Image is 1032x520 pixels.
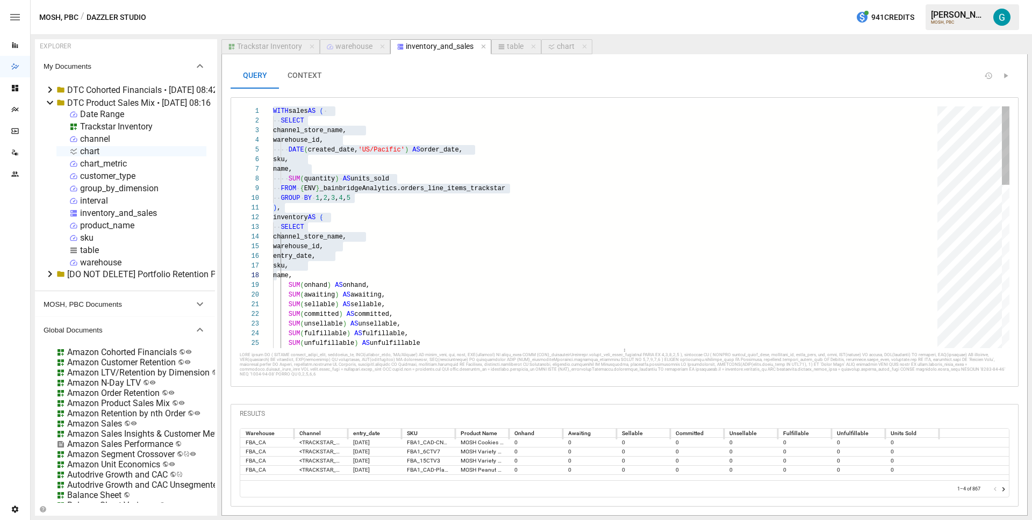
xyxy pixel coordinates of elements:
button: QUERY [231,63,279,89]
span: ( [300,281,304,289]
div: 2025-07-24 [348,438,402,447]
div: 0 [724,456,778,465]
span: GROUP [281,194,300,202]
span: created_date, [308,146,359,154]
svg: Published [183,451,190,457]
span: unfulfillable [304,340,355,347]
div: 4 [240,135,259,145]
span: Global Documents [44,326,193,334]
div: 0 [832,438,885,447]
div: Autodrive Growth and CAC Unsegmented [67,480,222,490]
div: 3 [240,126,259,135]
div: 0 [617,465,670,474]
div: 0 [509,438,563,447]
span: BY [304,194,312,202]
div: MOSH Peanut Butter Chocolate Plant Based Keto Protein Bars, High Protein, Gluten Free, Brain Heal... [455,465,509,474]
div: Amazon Sales Performance [67,439,173,449]
span: committed [304,310,339,318]
div: / [81,11,84,24]
div: 10 [240,193,259,203]
button: Trackstar Inventory [221,39,320,54]
div: FBA1_CAD-CNCV1 [402,438,455,447]
span: ) [339,310,342,318]
span: name, [273,272,292,279]
div: 0 [670,438,724,447]
p: 1–4 of 867 [957,486,980,493]
div: inventory_and_sales [406,42,474,52]
img: Gavin Acres [993,9,1010,26]
span: sales [289,107,308,115]
div: table [507,42,524,52]
span: AS [354,330,362,337]
span: 941 Credits [871,11,914,24]
div: SKU [407,430,418,437]
div: 21 [240,300,259,309]
div: Channel [299,430,321,437]
div: Amazon Segment Crossover [67,449,175,459]
span: sku, [273,156,289,163]
span: sellable [304,301,335,308]
div: 0 [563,438,617,447]
span: SUM [289,320,300,328]
div: 0 [724,465,778,474]
div: Committed [676,430,704,437]
div: Awaiting [568,430,591,437]
div: 0 [509,447,563,456]
div: 2025-08-18 [348,456,402,465]
svg: Public [194,410,200,416]
div: 11 [240,203,259,213]
div: 0 [724,447,778,456]
div: 0 [563,456,617,465]
div: Onhand [514,430,534,437]
div: MOSH Variety Pack Keto Protein Bars, High Fiber, Low Carb, Gluten Free, High Protein, Brain Healt... [455,447,509,456]
div: 0 [778,456,832,465]
div: channel [80,134,110,144]
button: warehouse [320,39,390,54]
span: inventory [273,214,308,221]
svg: Public [131,420,137,427]
span: ( [300,175,304,183]
div: entry_date [353,430,380,437]
div: Autodrive Growth and CAC [67,470,168,480]
div: Amazon Sales [67,418,122,429]
div: <TRACKSTAR_APP_ID> [294,438,348,447]
button: Go to next page [999,485,1008,494]
svg: Public [185,349,192,355]
button: MOSH, PBC [39,11,78,24]
div: EXPLORER [40,42,71,50]
span: unsellable [304,320,343,328]
span: ) [347,330,350,337]
div: Warehouse [246,430,275,437]
div: Amazon Product Sales Mix [67,398,170,408]
span: awaiting [304,291,335,299]
div: inventory_and_sales [80,208,157,218]
span: channel_store_name, [273,127,347,134]
div: 12 [240,213,259,222]
span: ENV [304,185,316,192]
div: 8 [240,174,259,184]
span: SUM [289,330,300,337]
div: Balance Sheet Variance [67,500,157,510]
div: 0 [617,438,670,447]
div: 2 [240,116,259,126]
div: FBA_CA [240,438,294,447]
div: product_name [80,220,134,230]
div: Amazon Order Retention [67,388,160,398]
div: 0 [885,456,939,465]
span: 3 [331,194,335,202]
div: Amazon Retention by nth Order [67,408,185,418]
span: AS [343,301,350,308]
div: Amazon Sales Insights & Customer Metrics [67,429,231,439]
div: FBA_CA [240,465,294,474]
div: chart [80,146,99,156]
button: My Documents [35,53,215,79]
svg: Published [176,471,183,478]
div: [PERSON_NAME] [931,10,987,20]
span: , [343,194,347,202]
span: entry_date, [273,252,316,260]
span: awaiting, [350,291,385,299]
button: Gavin Acres [987,2,1017,32]
span: DATE [289,146,304,154]
span: SUM [289,340,300,347]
